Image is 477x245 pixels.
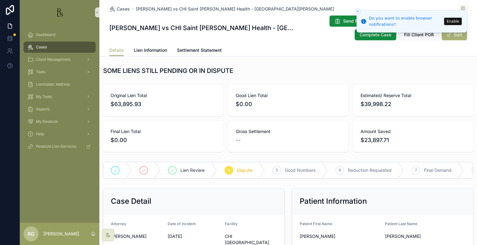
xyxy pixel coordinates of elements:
[24,42,96,53] a: Cases
[109,6,130,12] a: Cases
[177,45,222,57] a: Settlement Statement
[117,6,130,12] span: Cases
[36,94,52,99] span: My Tools
[134,45,167,57] a: Lien Information
[355,29,396,40] button: Complete Case
[36,82,70,87] span: Lienholder Address
[20,25,99,160] div: scrollable content
[109,24,296,32] h1: [PERSON_NAME] vs CHI Saint [PERSON_NAME] Health - [GEOGRAPHIC_DATA][PERSON_NAME]
[24,116,96,127] a: My Resolute
[236,136,241,145] span: --
[24,104,96,115] a: Reports
[385,221,417,226] span: Patient Last Name
[111,221,126,226] span: Attorney
[300,233,380,239] span: [PERSON_NAME]
[55,7,65,17] img: App logo
[111,92,216,99] span: Original Lien Total
[134,47,167,53] span: Lien Information
[111,196,151,206] h2: Case Detail
[109,45,124,56] a: Details
[136,6,334,12] a: [PERSON_NAME] vs CHI Saint [PERSON_NAME] Health - [GEOGRAPHIC_DATA][PERSON_NAME]
[111,136,216,145] span: $0.00
[399,29,439,40] button: Fill Client POR
[168,221,196,226] span: Date of Incident
[329,16,378,27] button: Send Final Fee
[24,141,96,152] a: Resolute Lien Services
[424,167,452,173] span: Final Demand
[228,168,230,173] span: 4
[103,66,233,75] h1: SOME LIENS STILL PENDING OR IN DISPUTE
[177,47,222,53] span: Settlement Statement
[343,18,373,24] span: Send Final Fee
[339,168,341,173] span: 6
[180,167,205,173] span: Lien Review
[36,32,55,37] span: Dashboard
[36,45,47,50] span: Cases
[361,128,466,135] span: Amount Saved
[36,131,44,136] span: Help
[285,167,316,173] span: Good Numbers
[109,47,124,53] span: Details
[36,144,76,149] span: Resolute Lien Services
[24,128,96,140] a: Help
[36,119,58,124] span: My Resolute
[355,8,361,14] button: Close toast
[360,32,391,38] span: Complete Case
[36,107,50,112] span: Reports
[111,128,216,135] span: Final Lien Total
[348,167,392,173] span: Reduction Requested
[36,69,45,74] span: Tools
[111,100,216,109] span: $63,895.93
[404,32,434,38] span: Fill Client POR
[369,15,442,27] div: Do you want to enable browser notifications?
[36,57,70,62] span: Client Management
[236,128,341,135] span: Gross Settlement
[24,29,96,40] a: Dashboard
[442,29,467,40] button: Edit
[24,66,96,78] a: Tools
[385,233,466,239] span: [PERSON_NAME]
[24,54,96,65] a: Client Management
[300,221,332,226] span: Patient First Name
[444,18,462,25] button: Enable
[24,79,96,90] a: Lienholder Address
[24,91,96,102] a: My Tools
[237,167,252,173] span: Dispute
[361,136,466,145] span: $23,897.71
[415,168,417,173] span: 7
[361,92,466,99] span: Estimated/ Reserve Total
[300,196,367,206] h2: Patient Information
[361,100,466,109] span: $39,998.22
[236,92,341,99] span: Good Lien Total
[225,221,238,226] span: Facility
[236,100,341,109] span: $0.00
[43,231,79,237] p: [PERSON_NAME]
[111,233,163,239] span: [PERSON_NAME]
[276,168,278,173] span: 5
[168,233,220,239] span: [DATE]
[28,230,34,238] span: RG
